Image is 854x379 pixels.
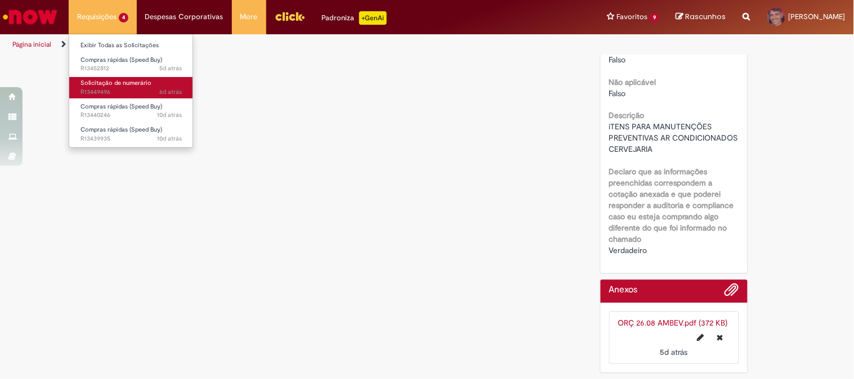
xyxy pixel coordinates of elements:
a: ORÇ 26.08 AMBEV.pdf (372 KB) [618,318,728,328]
span: Compras rápidas (Speed Buy) [81,56,162,64]
div: Padroniza [322,11,387,25]
a: Aberto R13439935 : Compras rápidas (Speed Buy) [69,124,193,145]
ul: Requisições [69,34,193,148]
a: Exibir Todas as Solicitações [69,39,193,52]
span: 10d atrás [157,111,182,119]
time: 27/08/2025 14:34:53 [159,64,182,73]
span: Verdadeiro [609,246,647,256]
button: Adicionar anexos [725,283,739,303]
a: Aberto R13449496 : Solicitação de numerário [69,77,193,98]
span: Falso [609,55,626,65]
a: Aberto R13452812 : Compras rápidas (Speed Buy) [69,54,193,75]
a: Página inicial [12,40,51,49]
span: More [240,11,258,22]
b: Declaro que as informações preenchidas correspondem a cotação anexada e que poderei responder a a... [609,167,734,245]
span: [PERSON_NAME] [789,12,846,21]
span: iTENS PARA MANUTENÇÕES PREVENTIVAS AR CONDICIONADOS CERVEJARIA [609,122,740,155]
time: 22/08/2025 13:40:05 [157,134,182,143]
span: 5d atrás [159,64,182,73]
span: Compras rápidas (Speed Buy) [81,125,162,134]
span: 5d atrás [660,348,688,358]
img: click_logo_yellow_360x200.png [275,8,305,25]
time: 26/08/2025 16:25:29 [159,88,182,96]
b: Descrição [609,111,645,121]
button: Excluir ORÇ 26.08 AMBEV.pdf [710,329,730,347]
span: 9 [650,13,659,22]
span: Despesas Corporativas [145,11,223,22]
a: Aberto R13440246 : Compras rápidas (Speed Buy) [69,101,193,121]
span: R13452812 [81,64,182,73]
button: Editar nome de arquivo ORÇ 26.08 AMBEV.pdf [691,329,711,347]
span: Solicitação de numerário [81,79,151,87]
img: ServiceNow [1,6,59,28]
ul: Trilhas de página [8,34,561,55]
span: Compras rápidas (Speed Buy) [81,102,162,111]
span: Requisições [77,11,117,22]
h2: Anexos [609,286,638,296]
a: Rascunhos [676,12,726,22]
span: R13439935 [81,134,182,143]
span: Rascunhos [686,11,726,22]
span: 4 [119,13,128,22]
span: 6d atrás [159,88,182,96]
span: 10d atrás [157,134,182,143]
span: Falso [609,88,626,98]
span: R13440246 [81,111,182,120]
b: Não aplicável [609,77,656,87]
time: 22/08/2025 14:47:23 [157,111,182,119]
span: Favoritos [616,11,647,22]
span: R13449496 [81,88,182,97]
p: +GenAi [359,11,387,25]
time: 27/08/2025 14:34:48 [660,348,688,358]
